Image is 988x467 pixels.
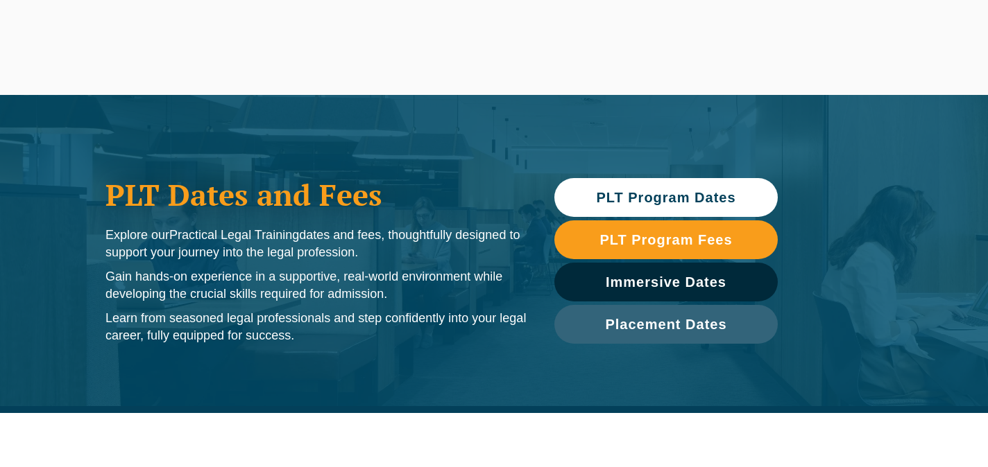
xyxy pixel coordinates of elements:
[599,233,732,247] span: PLT Program Fees
[605,317,726,331] span: Placement Dates
[105,268,527,303] p: Gain hands-on experience in a supportive, real-world environment while developing the crucial ski...
[105,177,527,212] h1: PLT Dates and Fees
[554,220,778,259] a: PLT Program Fees
[554,263,778,301] a: Immersive Dates
[105,310,527,344] p: Learn from seasoned legal professionals and step confidently into your legal career, fully equipp...
[596,191,735,204] span: PLT Program Dates
[554,305,778,344] a: Placement Dates
[105,227,527,261] p: Explore our dates and fees, thoughtfully designed to support your journey into the legal profession.
[606,275,726,289] span: Immersive Dates
[169,228,299,242] span: Practical Legal Training
[554,178,778,217] a: PLT Program Dates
